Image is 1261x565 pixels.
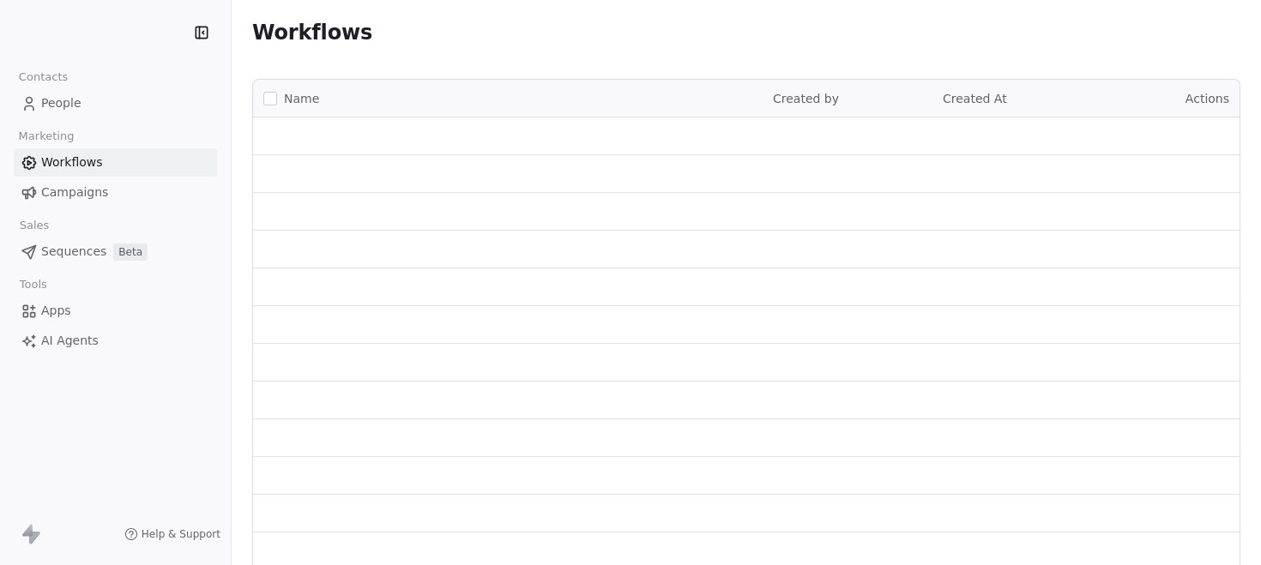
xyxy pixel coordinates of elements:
span: Name [284,90,319,108]
a: Help & Support [124,527,220,541]
span: Beta [113,243,148,261]
span: Workflows [252,21,372,45]
span: Marketing [11,123,81,149]
span: Sales [12,213,57,238]
span: Tools [12,272,54,298]
span: Help & Support [142,527,220,541]
span: Apps [41,302,71,320]
a: People [14,89,217,117]
span: Campaigns [41,183,108,201]
a: Apps [14,297,217,325]
a: Workflows [14,148,217,177]
span: Sequences [41,243,106,261]
a: SequencesBeta [14,237,217,266]
span: AI Agents [41,332,99,350]
a: AI Agents [14,327,217,355]
span: Workflows [41,153,103,171]
span: Actions [1186,92,1229,105]
span: Contacts [11,64,75,90]
a: Campaigns [14,178,217,207]
span: People [41,94,81,112]
span: Created by [773,92,839,105]
span: Created At [943,92,1007,105]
